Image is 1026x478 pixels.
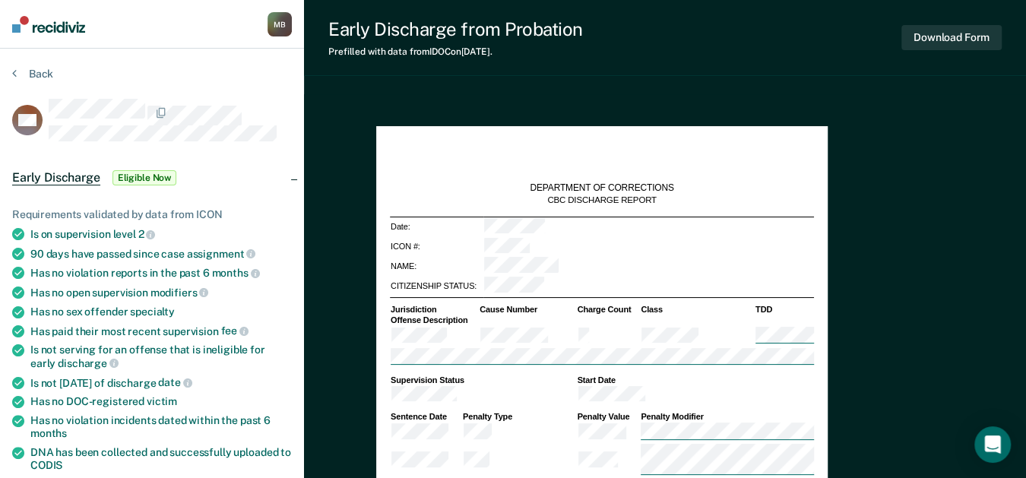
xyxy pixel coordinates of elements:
th: Supervision Status [390,375,577,385]
div: Requirements validated by data from ICON [12,208,292,221]
span: assignment [187,248,255,260]
th: Cause Number [479,304,576,315]
td: CITIZENSHIP STATUS: [390,276,483,296]
span: victim [147,395,177,407]
th: Sentence Date [390,411,462,422]
div: DEPARTMENT OF CORRECTIONS [530,182,673,195]
span: 2 [138,228,156,240]
span: CODIS [30,459,62,471]
img: Recidiviz [12,16,85,33]
th: Penalty Value [577,411,641,422]
div: CBC DISCHARGE REPORT [547,195,657,206]
button: Back [12,67,53,81]
span: fee [221,324,249,337]
button: Download Form [901,25,1002,50]
div: Early Discharge from Probation [328,18,583,40]
span: Eligible Now [112,170,177,185]
th: Class [640,304,755,315]
span: Early Discharge [12,170,100,185]
th: Penalty Modifier [640,411,814,422]
span: months [30,427,67,439]
div: Has no DOC-registered [30,395,292,408]
td: NAME: [390,256,483,276]
div: Has no open supervision [30,286,292,299]
th: Jurisdiction [390,304,479,315]
div: M B [268,12,292,36]
div: 90 days have passed since case [30,247,292,261]
button: MB [268,12,292,36]
span: months [212,267,260,279]
th: Penalty Type [462,411,577,422]
div: Has no sex offender [30,305,292,318]
div: Has no violation incidents dated within the past 6 [30,414,292,440]
span: date [158,376,192,388]
div: Is on supervision level [30,227,292,241]
th: Start Date [577,375,814,385]
div: Has paid their most recent supervision [30,324,292,338]
th: Offense Description [390,315,479,325]
td: ICON #: [390,237,483,257]
td: Date: [390,217,483,236]
div: Open Intercom Messenger [974,426,1011,463]
div: Has no violation reports in the past 6 [30,266,292,280]
span: modifiers [150,286,209,299]
span: discharge [58,357,119,369]
div: DNA has been collected and successfully uploaded to [30,446,292,472]
th: Charge Count [577,304,641,315]
div: Is not [DATE] of discharge [30,376,292,390]
div: Prefilled with data from IDOC on [DATE] . [328,46,583,57]
th: TDD [755,304,814,315]
div: Is not serving for an offense that is ineligible for early [30,343,292,369]
span: specialty [130,305,175,318]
